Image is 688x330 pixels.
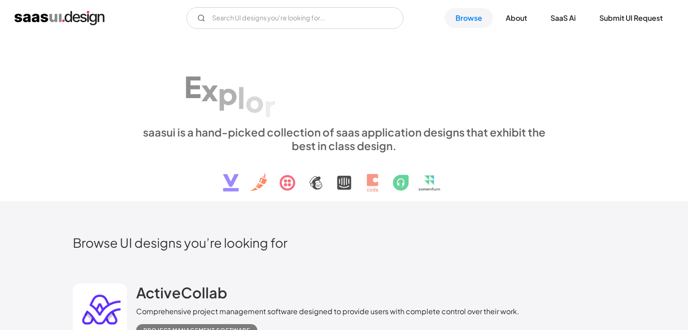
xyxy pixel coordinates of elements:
[245,84,264,119] div: o
[136,306,519,317] div: Comprehensive project management software designed to provide users with complete control over th...
[186,7,403,29] input: Search UI designs you're looking for...
[218,76,237,111] div: p
[495,8,538,28] a: About
[201,73,218,108] div: x
[184,69,201,104] div: E
[264,88,275,123] div: r
[540,8,587,28] a: SaaS Ai
[445,8,493,28] a: Browse
[14,11,104,25] a: home
[588,8,674,28] a: Submit UI Request
[237,80,245,115] div: l
[186,7,403,29] form: Email Form
[136,125,552,152] div: saasui is a hand-picked collection of saas application designs that exhibit the best in class des...
[73,235,616,250] h2: Browse UI designs you’re looking for
[136,47,552,116] h1: Explore SaaS UI design patterns & interactions.
[136,283,227,302] h2: ActiveCollab
[207,152,481,199] img: text, icon, saas logo
[136,283,227,306] a: ActiveCollab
